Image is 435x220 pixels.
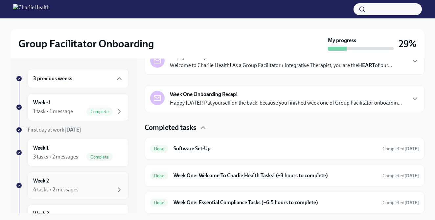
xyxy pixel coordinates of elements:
h6: Week 2 [33,177,49,184]
h4: Completed tasks [145,123,196,133]
span: Completed [382,200,419,206]
div: Completed tasks [145,123,424,133]
h6: Week -1 [33,99,50,106]
a: Week 13 tasks • 2 messagesComplete [16,139,129,166]
div: 1 task • 1 message [33,108,73,115]
a: DoneWeek One: Welcome To Charlie Health Tasks! (~3 hours to complete)Completed[DATE] [150,170,419,181]
a: Week 24 tasks • 2 messages [16,172,129,199]
a: First day at work[DATE] [16,126,129,134]
h2: Group Facilitator Onboarding [18,37,154,50]
strong: [DATE] [404,173,419,179]
h3: 29% [399,38,417,50]
span: Done [150,146,168,151]
img: CharlieHealth [13,4,50,14]
h6: 3 previous weeks [33,75,72,82]
span: First day at work [28,127,81,133]
div: 3 previous weeks [28,69,129,88]
span: Complete [86,109,113,114]
p: Welcome to Charlie Health! As a Group Facilitator / Integrative Therapist, you are the of our... [170,62,392,69]
strong: My progress [328,37,356,44]
a: Week -11 task • 1 messageComplete [16,93,129,121]
h6: Week One: Essential Compliance Tasks (~6.5 hours to complete) [173,199,377,206]
a: DoneSoftware Set-UpCompleted[DATE] [150,143,419,154]
span: Complete [86,155,113,159]
h6: Week One: Welcome To Charlie Health Tasks! (~3 hours to complete) [173,172,377,179]
h6: Week 3 [33,210,49,217]
span: Completed [382,146,419,152]
h6: Week 1 [33,144,49,152]
p: Happy [DATE]! Pat yourself on the back, because you finished week one of Group Facilitator onboar... [170,99,402,107]
a: DoneWeek One: Essential Compliance Tasks (~6.5 hours to complete)Completed[DATE] [150,197,419,208]
strong: [DATE] [404,146,419,152]
div: 3 tasks • 2 messages [33,153,78,160]
span: Done [150,200,168,205]
span: Completed [382,173,419,179]
span: September 30th, 2025 17:23 [382,146,419,152]
strong: Week One Onboarding Recap! [170,91,238,98]
div: 4 tasks • 2 messages [33,186,79,193]
strong: [DATE] [64,127,81,133]
span: October 15th, 2025 15:23 [382,200,419,206]
span: October 14th, 2025 22:20 [382,173,419,179]
strong: [DATE] [404,200,419,206]
h6: Software Set-Up [173,145,377,152]
strong: HEART [358,62,375,68]
span: Done [150,173,168,178]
